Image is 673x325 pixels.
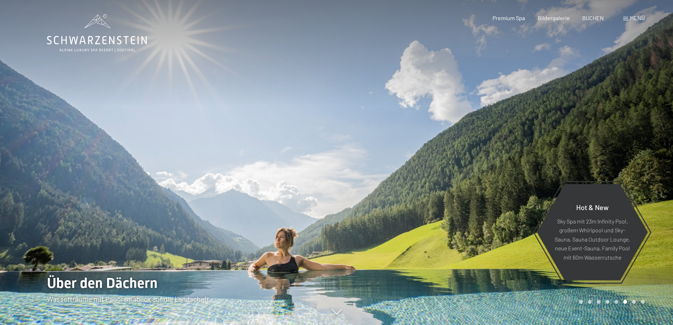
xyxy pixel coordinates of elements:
[576,203,609,211] span: Hot & New
[579,300,583,304] div: Carousel Page 1
[492,14,525,21] a: Premium Spa
[623,300,627,304] div: Carousel Page 6 (Current Slide)
[588,300,592,304] div: Carousel Page 2
[577,300,645,304] div: Carousel Pagination
[582,14,604,21] a: BUCHEN
[614,300,618,304] div: Carousel Page 5
[536,184,648,281] a: Hot & New Sky Spa mit 23m Infinity Pool, großem Whirlpool und Sky-Sauna, Sauna Outdoor Lounge, ne...
[538,14,570,21] a: Bildergalerie
[632,300,636,304] div: Carousel Page 7
[554,216,631,262] p: Sky Spa mit 23m Infinity Pool, großem Whirlpool und Sky-Sauna, Sauna Outdoor Lounge, neue Event-S...
[597,300,601,304] div: Carousel Page 3
[641,300,645,304] div: Carousel Page 8
[630,14,645,21] span: Menü
[606,300,609,304] div: Carousel Page 4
